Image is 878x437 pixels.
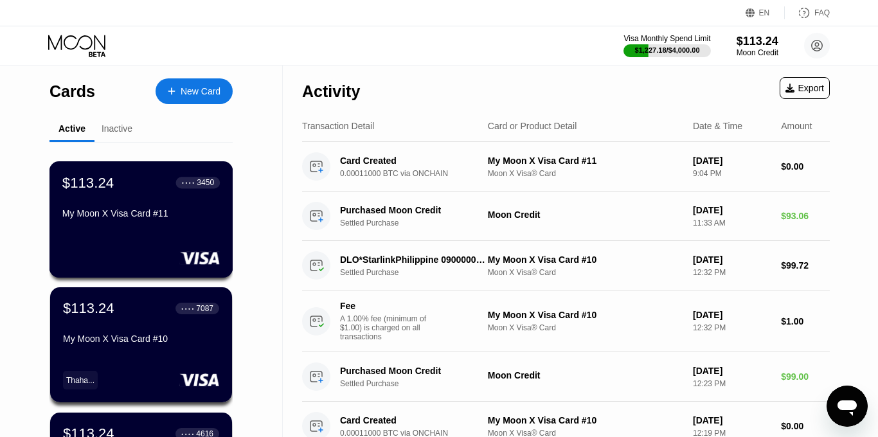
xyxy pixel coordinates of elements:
div: Active [58,123,85,134]
div: Purchased Moon CreditSettled PurchaseMoon Credit[DATE]12:23 PM$99.00 [302,352,830,402]
div: Fee [340,301,430,311]
div: Date & Time [693,121,742,131]
div: Settled Purchase [340,219,498,227]
div: Purchased Moon Credit [340,205,487,215]
div: 7087 [196,304,213,313]
div: $0.00 [781,421,830,431]
div: $113.24Moon Credit [737,35,778,57]
div: Settled Purchase [340,268,498,277]
div: 12:32 PM [693,323,771,332]
div: 12:23 PM [693,379,771,388]
div: My Moon X Visa Card #10 [488,415,683,425]
div: Moon X Visa® Card [488,169,683,178]
div: FAQ [814,8,830,17]
div: 12:32 PM [693,268,771,277]
div: 9:04 PM [693,169,771,178]
div: [DATE] [693,156,771,166]
div: Moon Credit [488,370,683,380]
div: DLO*StarlinkPhilippine 090000000 PHSettled PurchaseMy Moon X Visa Card #10Moon X Visa® Card[DATE]... [302,241,830,290]
div: Export [780,77,830,99]
div: [DATE] [693,254,771,265]
div: $113.24● ● ● ●7087My Moon X Visa Card #10Thaha... [50,287,232,402]
div: Transaction Detail [302,121,374,131]
div: My Moon X Visa Card #10 [488,310,683,320]
div: Moon Credit [488,210,683,220]
div: ● ● ● ● [182,181,195,184]
div: [DATE] [693,366,771,376]
div: Card Created [340,156,487,166]
div: EN [746,6,785,19]
div: Moon Credit [737,48,778,57]
div: $113.24● ● ● ●3450My Moon X Visa Card #11 [50,162,232,277]
div: Activity [302,82,360,101]
div: Card Created0.00011000 BTC via ONCHAINMy Moon X Visa Card #11Moon X Visa® Card[DATE]9:04 PM$0.00 [302,142,830,192]
div: $0.00 [781,161,830,172]
div: $1,227.18 / $4,000.00 [635,46,700,54]
div: $99.00 [781,371,830,382]
div: [DATE] [693,205,771,215]
div: My Moon X Visa Card #10 [63,334,219,344]
div: Thaha... [63,371,98,389]
div: New Card [156,78,233,104]
div: [DATE] [693,415,771,425]
div: $93.06 [781,211,830,221]
div: Visa Monthly Spend Limit$1,227.18/$4,000.00 [623,34,710,57]
div: FeeA 1.00% fee (minimum of $1.00) is charged on all transactionsMy Moon X Visa Card #10Moon X Vis... [302,290,830,352]
div: Cards [49,82,95,101]
div: ● ● ● ● [181,432,194,436]
div: Amount [781,121,812,131]
div: ● ● ● ● [181,307,194,310]
div: My Moon X Visa Card #10 [488,254,683,265]
div: Card or Product Detail [488,121,577,131]
div: Visa Monthly Spend Limit [623,34,710,43]
div: Inactive [102,123,132,134]
div: New Card [181,86,220,97]
div: 11:33 AM [693,219,771,227]
div: $1.00 [781,316,830,326]
div: A 1.00% fee (minimum of $1.00) is charged on all transactions [340,314,436,341]
div: $113.24 [62,174,114,191]
iframe: Button to launch messaging window, conversation in progress [827,386,868,427]
div: Purchased Moon Credit [340,366,487,376]
div: DLO*StarlinkPhilippine 090000000 PH [340,254,487,265]
div: Thaha... [66,376,94,385]
div: Moon X Visa® Card [488,268,683,277]
div: FAQ [785,6,830,19]
div: Export [785,83,824,93]
div: $113.24 [737,35,778,48]
div: My Moon X Visa Card #11 [488,156,683,166]
div: Card Created [340,415,487,425]
div: 3450 [197,178,214,187]
div: EN [759,8,770,17]
div: $113.24 [63,300,114,317]
div: Settled Purchase [340,379,498,388]
div: $99.72 [781,260,830,271]
div: My Moon X Visa Card #11 [62,208,220,219]
div: Purchased Moon CreditSettled PurchaseMoon Credit[DATE]11:33 AM$93.06 [302,192,830,241]
div: Moon X Visa® Card [488,323,683,332]
div: [DATE] [693,310,771,320]
div: 0.00011000 BTC via ONCHAIN [340,169,498,178]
